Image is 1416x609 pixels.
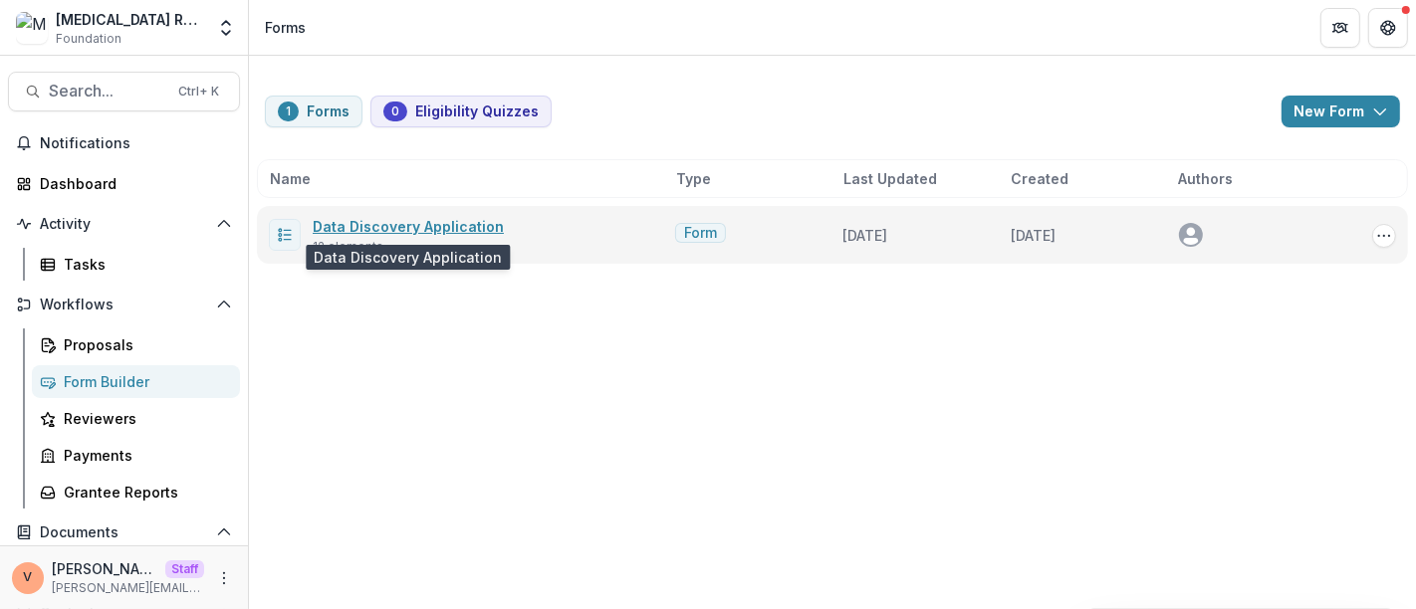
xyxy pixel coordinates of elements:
[174,81,223,102] div: Ctrl + K
[56,30,121,48] span: Foundation
[32,402,240,435] a: Reviewers
[32,248,240,281] a: Tasks
[64,371,224,392] div: Form Builder
[257,13,314,42] nav: breadcrumb
[1011,168,1068,189] span: Created
[49,82,166,101] span: Search...
[265,96,362,127] button: Forms
[8,208,240,240] button: Open Activity
[684,225,717,242] span: Form
[391,104,399,118] span: 0
[1320,8,1360,48] button: Partners
[1178,168,1233,189] span: Authors
[8,167,240,200] a: Dashboard
[843,227,888,244] span: [DATE]
[64,445,224,466] div: Payments
[64,254,224,275] div: Tasks
[32,476,240,508] a: Grantee Reports
[1372,224,1396,248] button: Options
[370,96,552,127] button: Eligibility Quizzes
[8,289,240,320] button: Open Workflows
[52,579,204,597] p: [PERSON_NAME][EMAIL_ADDRESS][DOMAIN_NAME]
[1282,96,1400,127] button: New Form
[286,104,291,118] span: 1
[212,566,236,590] button: More
[265,17,306,38] div: Forms
[32,365,240,398] a: Form Builder
[843,168,937,189] span: Last Updated
[56,9,204,30] div: [MEDICAL_DATA] Research Fund Workflow Sandbox
[16,12,48,44] img: Misophonia Research Fund Workflow Sandbox
[40,297,208,313] span: Workflows
[64,408,224,429] div: Reviewers
[64,482,224,503] div: Grantee Reports
[40,135,232,152] span: Notifications
[676,168,711,189] span: Type
[313,218,504,235] a: Data Discovery Application
[313,238,383,256] span: 12 elements
[40,216,208,233] span: Activity
[1368,8,1408,48] button: Get Help
[165,560,204,578] p: Staff
[8,516,240,548] button: Open Documents
[8,127,240,159] button: Notifications
[1011,227,1056,244] span: [DATE]
[212,8,240,48] button: Open entity switcher
[64,334,224,355] div: Proposals
[32,439,240,472] a: Payments
[52,558,157,579] p: [PERSON_NAME]
[8,72,240,111] button: Search...
[40,524,208,541] span: Documents
[270,168,311,189] span: Name
[1179,223,1203,247] svg: avatar
[32,328,240,361] a: Proposals
[24,571,33,584] div: Venkat
[40,173,224,194] div: Dashboard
